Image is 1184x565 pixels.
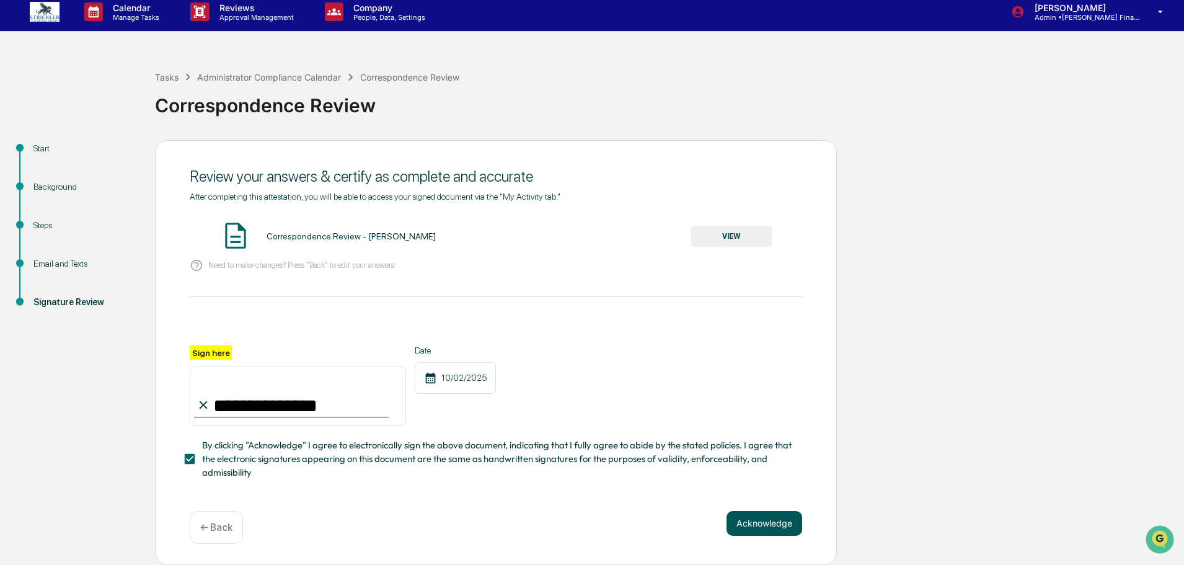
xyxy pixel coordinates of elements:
[7,254,83,277] a: 🔎Data Lookup
[1025,2,1140,13] p: [PERSON_NAME]
[1144,524,1178,558] iframe: Open customer support
[25,259,78,272] span: Data Lookup
[1025,13,1140,22] p: Admin • [PERSON_NAME] Financial Group
[12,68,37,93] img: Greenboard
[691,226,772,247] button: VIEW
[220,220,251,251] img: Document Icon
[102,236,154,248] span: Attestations
[25,236,80,248] span: Preclearance
[12,105,226,125] p: How can we help?
[190,167,802,185] div: Review your answers & certify as complete and accurate
[33,257,135,270] div: Email and Texts
[33,219,135,232] div: Steps
[200,522,232,533] p: ← Back
[90,237,100,247] div: 🗄️
[727,511,802,536] button: Acknowledge
[85,231,159,253] a: 🗄️Attestations
[210,13,300,22] p: Approval Management
[12,237,22,247] div: 🖐️
[123,290,150,299] span: Pylon
[190,192,560,202] span: After completing this attestation, you will be able to access your signed document via the "My Ac...
[415,345,496,355] label: Date
[210,2,300,13] p: Reviews
[202,438,792,480] span: By clicking "Acknowledge" I agree to electronically sign the above document, indicating that I fu...
[190,345,232,360] label: Sign here
[33,180,135,194] div: Background
[42,187,157,197] div: We're available if you need us!
[155,72,179,82] div: Tasks
[103,13,166,22] p: Manage Tasks
[103,2,166,13] p: Calendar
[33,296,135,309] div: Signature Review
[343,2,431,13] p: Company
[30,2,60,22] img: logo
[7,231,85,253] a: 🖐️Preclearance
[33,142,135,155] div: Start
[12,174,35,197] img: 1746055101610-c473b297-6a78-478c-a979-82029cc54cd1
[155,84,1178,117] div: Correspondence Review
[343,13,431,22] p: People, Data, Settings
[12,260,22,270] div: 🔎
[42,174,203,187] div: Start new chat
[267,231,436,241] div: Correspondence Review - [PERSON_NAME]
[415,362,496,394] div: 10/02/2025
[208,260,394,270] p: Need to make changes? Press "Back" to edit your answers
[87,289,150,299] a: Powered byPylon
[211,178,226,193] button: Start new chat
[197,72,341,82] div: Administrator Compliance Calendar
[360,72,459,82] div: Correspondence Review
